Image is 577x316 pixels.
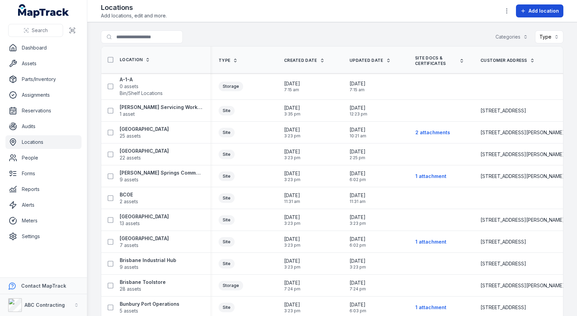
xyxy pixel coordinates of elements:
div: Site [219,215,235,225]
span: [STREET_ADDRESS] [480,238,526,245]
span: [DATE] [284,192,300,199]
time: 05/02/2025, 3:23:04 pm [284,236,300,248]
time: 05/02/2025, 3:23:04 pm [284,258,300,270]
time: 30/09/2025, 11:31:40 am [284,192,300,204]
span: 3:23 pm [350,221,366,226]
strong: A-1-A [120,76,163,83]
button: 1 attachment [415,235,447,248]
span: Created Date [284,58,317,63]
div: Storage [219,82,243,91]
span: 10:21 am [350,133,366,139]
span: [DATE] [284,80,300,87]
span: [DATE] [350,279,366,286]
span: 3:23 pm [284,221,300,226]
time: 30/06/2025, 3:35:12 pm [284,105,300,117]
span: 6:02 pm [350,243,366,248]
span: Customer address [480,58,527,63]
a: Parts/Inventory [5,72,82,86]
span: [DATE] [284,301,300,308]
a: Forms [5,167,82,180]
span: Add locations, edit and more. [101,12,167,19]
span: Search [32,27,48,34]
a: Type [219,58,238,63]
span: [DATE] [284,214,300,221]
span: 3:23 pm [350,264,366,270]
button: Type [535,30,563,43]
strong: [GEOGRAPHIC_DATA] [120,148,169,154]
div: Site [219,259,235,269]
a: Bunbury Port Operations5 assets [120,301,179,314]
span: 25 assets [120,133,141,139]
span: [STREET_ADDRESS] [480,260,526,267]
strong: [GEOGRAPHIC_DATA] [120,213,169,220]
strong: Contact MapTrack [21,283,66,289]
a: Reports [5,182,82,196]
time: 05/02/2025, 3:23:04 pm [350,258,366,270]
span: Location [120,57,143,63]
a: Brisbane Toolstore28 assets [120,279,166,292]
a: Brisbane Industrial Hub9 assets [120,257,176,271]
span: [DATE] [350,214,366,221]
a: Dashboard [5,41,82,55]
time: 01/07/2025, 7:15:11 am [284,80,300,93]
span: 3:23 pm [284,133,300,139]
div: Site [219,193,235,203]
div: Site [219,237,235,247]
time: 23/01/2025, 7:24:08 pm [350,279,366,292]
time: 07/10/2025, 12:23:32 pm [350,105,367,117]
time: 05/02/2025, 3:23:04 pm [284,214,300,226]
a: Settings [5,230,82,243]
a: [GEOGRAPHIC_DATA]7 assets [120,235,169,249]
a: Reservations [5,104,82,118]
span: 7:24 pm [284,286,300,292]
time: 29/09/2025, 10:21:53 am [350,126,366,139]
span: [STREET_ADDRESS] [480,107,526,114]
span: [DATE] [284,236,300,243]
span: [DATE] [350,126,366,133]
span: 6:02 pm [350,177,366,182]
a: BCOE2 assets [120,191,138,205]
span: [STREET_ADDRESS][PERSON_NAME] [480,129,564,136]
span: 2 assets [120,198,138,205]
span: Add location [529,8,559,14]
span: 2:25 pm [350,155,366,161]
span: 3:23 pm [284,243,300,248]
span: 7 assets [120,242,138,249]
strong: Brisbane Toolstore [120,279,166,286]
span: [STREET_ADDRESS] [480,304,526,311]
span: [DATE] [350,80,366,87]
a: [GEOGRAPHIC_DATA]22 assets [120,148,169,161]
time: 05/02/2025, 3:23:04 pm [350,214,366,226]
strong: [PERSON_NAME] Servicing Workshop / Site [120,104,202,111]
a: A-1-A0 assetsBin/Shelf Locations [120,76,163,97]
a: Locations [5,135,82,149]
time: 13/02/2025, 6:02:58 pm [350,236,366,248]
span: [DATE] [350,192,366,199]
span: Updated Date [350,58,383,63]
time: 19/09/2025, 2:25:04 pm [350,148,366,161]
span: Site Docs & Certificates [415,55,457,66]
strong: Brisbane Industrial Hub [120,257,176,264]
span: Bin/Shelf Locations [120,90,163,97]
strong: [GEOGRAPHIC_DATA] [120,126,169,133]
span: [DATE] [284,105,300,111]
a: Created Date [284,58,325,63]
strong: BCOE [120,191,138,198]
time: 05/02/2025, 3:23:04 pm [284,301,300,314]
span: 1 asset [120,111,135,118]
time: 23/01/2025, 7:24:08 pm [284,279,300,292]
span: [DATE] [284,279,300,286]
span: 5 assets [120,307,138,314]
a: Alerts [5,198,82,212]
time: 13/02/2025, 6:03:38 pm [350,301,366,314]
span: [DATE] [350,148,366,155]
a: People [5,151,82,165]
span: [DATE] [284,170,300,177]
h2: Locations [101,3,167,12]
span: [DATE] [284,148,300,155]
span: 3:23 pm [284,264,300,270]
span: [DATE] [350,170,366,177]
span: [DATE] [350,258,366,264]
span: 22 assets [120,154,141,161]
span: [DATE] [284,126,300,133]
